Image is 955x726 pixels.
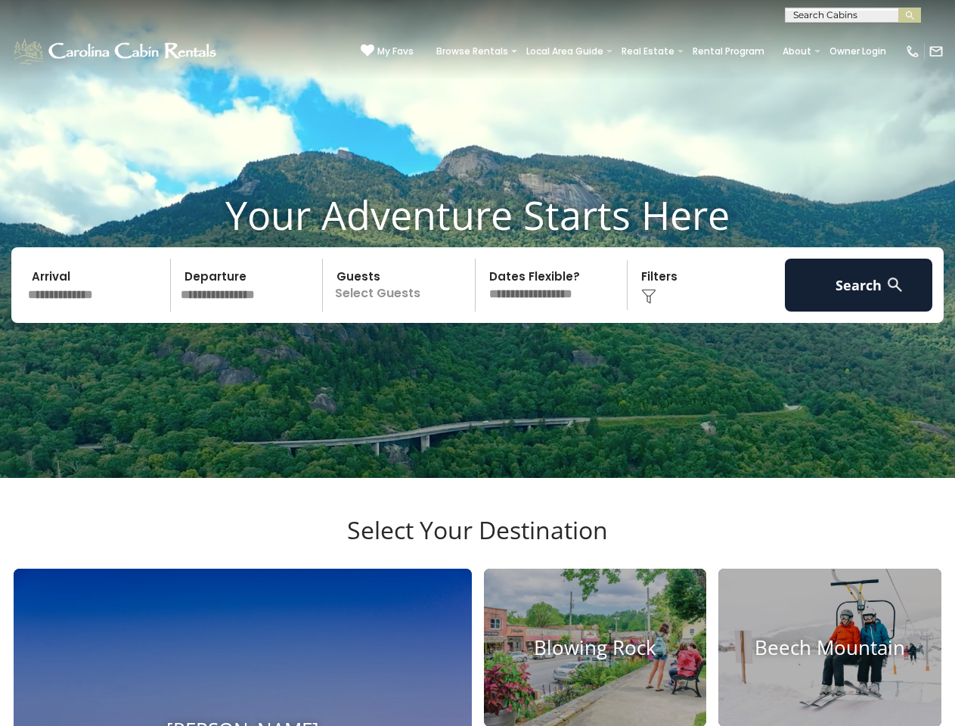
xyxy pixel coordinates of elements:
[641,289,656,304] img: filter--v1.png
[929,44,944,59] img: mail-regular-white.png
[775,41,819,62] a: About
[11,191,944,238] h1: Your Adventure Starts Here
[361,44,414,59] a: My Favs
[718,636,941,659] h4: Beech Mountain
[885,275,904,294] img: search-regular-white.png
[11,36,221,67] img: White-1-1-2.png
[327,259,475,312] p: Select Guests
[614,41,682,62] a: Real Estate
[519,41,611,62] a: Local Area Guide
[785,259,933,312] button: Search
[377,45,414,58] span: My Favs
[11,516,944,569] h3: Select Your Destination
[822,41,894,62] a: Owner Login
[905,44,920,59] img: phone-regular-white.png
[484,636,707,659] h4: Blowing Rock
[429,41,516,62] a: Browse Rentals
[685,41,772,62] a: Rental Program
